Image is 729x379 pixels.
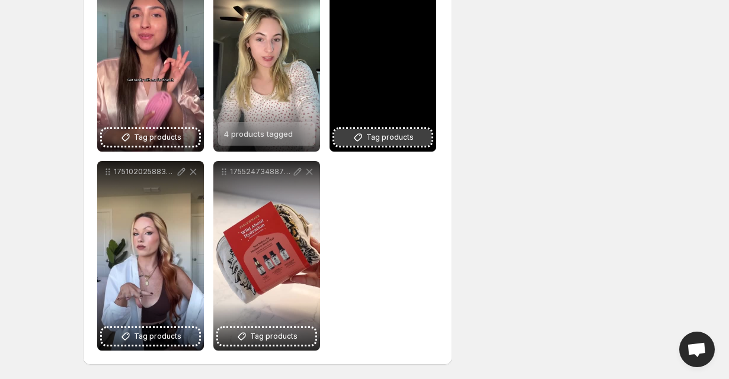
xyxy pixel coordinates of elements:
p: 1755247348870_wid_Njg5ZWYyZWU2YzJjYTYwMDU4YTgwZGM4_h264cmobile [230,167,292,176]
button: Tag products [334,129,431,146]
button: Tag products [102,129,199,146]
span: 4 products tagged [224,129,293,139]
div: 1751020258830_wid_Njg1ZTcyZGM5MWZmYmYwMDU4MGQwOGUz_h264cmobile_q10Tag products [97,161,204,351]
span: Tag products [250,330,298,342]
button: Tag products [218,328,315,345]
div: Open chat [679,332,715,367]
p: 1751020258830_wid_Njg1ZTcyZGM5MWZmYmYwMDU4MGQwOGUz_h264cmobile_q10 [114,167,175,176]
button: Tag products [102,328,199,345]
div: 1755247348870_wid_Njg5ZWYyZWU2YzJjYTYwMDU4YTgwZGM4_h264cmobileTag products [213,161,320,351]
span: Tag products [366,131,414,143]
span: Tag products [134,131,181,143]
span: Tag products [134,330,181,342]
